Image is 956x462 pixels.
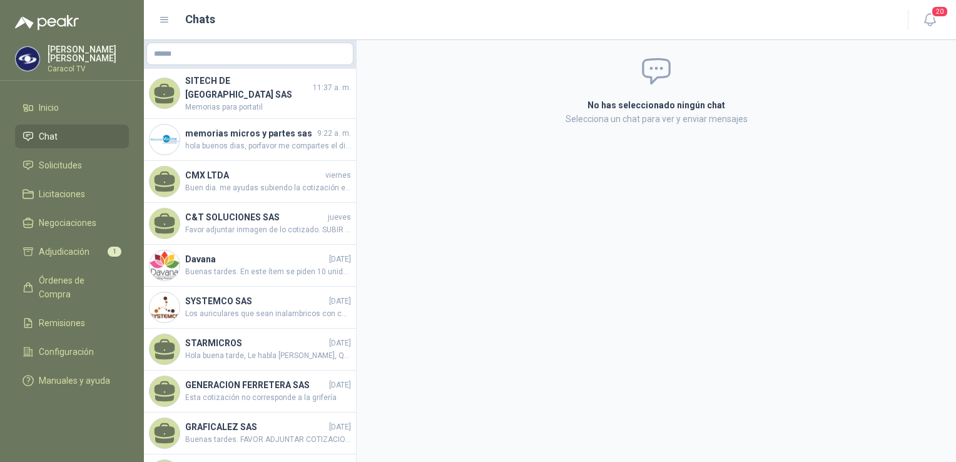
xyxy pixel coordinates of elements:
[144,161,356,203] a: CMX LTDAviernesBuen dia. me ayudas subiendo la cotización en el formato de ustedes. Gracias
[15,340,129,364] a: Configuración
[329,337,351,349] span: [DATE]
[329,379,351,391] span: [DATE]
[185,420,327,434] h4: GRAFICALEZ SAS
[15,125,129,148] a: Chat
[15,96,129,120] a: Inicio
[144,119,356,161] a: Company Logomemorias micros y partes sas9:22 a. m.hola buenos dias, porfavor me compartes el dise...
[15,15,79,30] img: Logo peakr
[185,210,325,224] h4: C&T SOLUCIONES SAS
[39,101,59,115] span: Inicio
[185,101,351,113] span: Memorias para portatil
[329,421,351,433] span: [DATE]
[15,153,129,177] a: Solicitudes
[144,413,356,454] a: GRAFICALEZ SAS[DATE]Buenas tardes. FAVOR ADJUNTAR COTIZACION EN SU FORMATO
[39,130,58,143] span: Chat
[185,168,323,182] h4: CMX LTDA
[931,6,948,18] span: 20
[144,203,356,245] a: C&T SOLUCIONES SASjuevesFavor adjuntar inmagen de lo cotizado. SUBIR COTIZACION EN SU FORMATO
[185,74,310,101] h4: SITECH DE [GEOGRAPHIC_DATA] SAS
[185,126,315,140] h4: memorias micros y partes sas
[108,247,121,257] span: 1
[329,295,351,307] span: [DATE]
[438,98,875,112] h2: No has seleccionado ningún chat
[48,65,129,73] p: Caracol TV
[185,392,351,404] span: Esta cotización no corresponde a la grifería
[15,311,129,335] a: Remisiones
[185,336,327,350] h4: STARMICROS
[185,378,327,392] h4: GENERACION FERRETERA SAS
[144,69,356,119] a: SITECH DE [GEOGRAPHIC_DATA] SAS11:37 a. m.Memorias para portatil
[185,294,327,308] h4: SYSTEMCO SAS
[185,434,351,446] span: Buenas tardes. FAVOR ADJUNTAR COTIZACION EN SU FORMATO
[150,125,180,155] img: Company Logo
[144,245,356,287] a: Company LogoDavana[DATE]Buenas tardes. En este ítem se piden 10 unidades, combinadas y/o alternat...
[185,252,327,266] h4: Davana
[328,212,351,223] span: jueves
[185,224,351,236] span: Favor adjuntar inmagen de lo cotizado. SUBIR COTIZACION EN SU FORMATO
[15,240,129,264] a: Adjudicación1
[39,216,96,230] span: Negociaciones
[39,374,110,388] span: Manuales y ayuda
[39,245,89,259] span: Adjudicación
[918,9,941,31] button: 20
[48,45,129,63] p: [PERSON_NAME] [PERSON_NAME]
[39,158,82,172] span: Solicitudes
[185,140,351,152] span: hola buenos dias, porfavor me compartes el diseño . quedo super atenta
[329,254,351,265] span: [DATE]
[16,47,39,71] img: Company Logo
[144,371,356,413] a: GENERACION FERRETERA SAS[DATE]Esta cotización no corresponde a la grifería
[185,182,351,194] span: Buen dia. me ayudas subiendo la cotización en el formato de ustedes. Gracias
[15,269,129,306] a: Órdenes de Compra
[39,345,94,359] span: Configuración
[39,316,85,330] span: Remisiones
[150,292,180,322] img: Company Logo
[185,266,351,278] span: Buenas tardes. En este ítem se piden 10 unidades, combinadas y/o alternativa para entregar las 10...
[185,308,351,320] span: Los auriculares que sean inalambricos con conexión a Bluetooth
[185,11,215,28] h1: Chats
[185,350,351,362] span: Hola buena tarde, Le habla [PERSON_NAME], Quisiera saber por favor para que tipo de vehículo es l...
[39,274,117,301] span: Órdenes de Compra
[438,112,875,126] p: Selecciona un chat para ver y enviar mensajes
[15,182,129,206] a: Licitaciones
[317,128,351,140] span: 9:22 a. m.
[15,369,129,393] a: Manuales y ayuda
[313,82,351,94] span: 11:37 a. m.
[150,250,180,280] img: Company Logo
[325,170,351,182] span: viernes
[15,211,129,235] a: Negociaciones
[39,187,85,201] span: Licitaciones
[144,287,356,329] a: Company LogoSYSTEMCO SAS[DATE]Los auriculares que sean inalambricos con conexión a Bluetooth
[144,329,356,371] a: STARMICROS[DATE]Hola buena tarde, Le habla [PERSON_NAME], Quisiera saber por favor para que tipo ...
